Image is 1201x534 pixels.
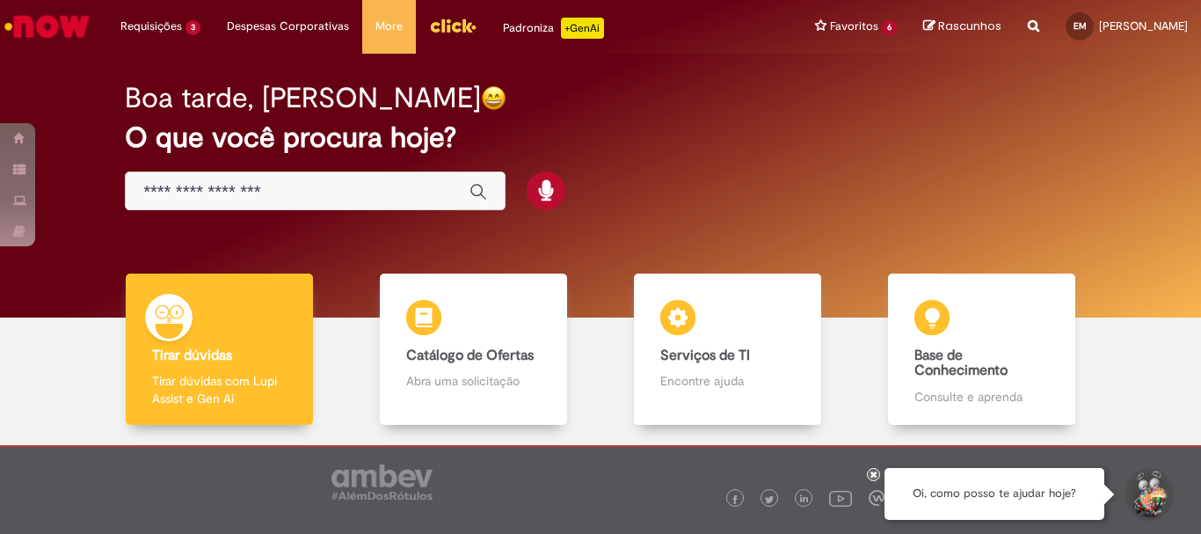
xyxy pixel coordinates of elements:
span: 3 [186,20,200,35]
span: 6 [882,20,897,35]
a: Base de Conhecimento Consulte e aprenda [855,274,1109,426]
p: Tirar dúvidas com Lupi Assist e Gen Ai [152,372,286,407]
p: Consulte e aprenda [914,388,1048,406]
div: Padroniza [503,18,604,39]
span: More [375,18,403,35]
button: Iniciar Conversa de Suporte [1122,468,1175,521]
span: Favoritos [830,18,878,35]
b: Serviços de TI [660,347,750,364]
img: logo_footer_ambev_rotulo_gray.png [331,465,433,500]
div: Oi, como posso te ajudar hoje? [884,468,1104,520]
img: logo_footer_linkedin.png [800,494,809,505]
img: logo_footer_twitter.png [765,495,774,504]
b: Tirar dúvidas [152,347,232,364]
h2: O que você procura hoje? [125,122,1076,153]
img: logo_footer_workplace.png [869,490,884,506]
a: Tirar dúvidas Tirar dúvidas com Lupi Assist e Gen Ai [92,274,346,426]
b: Base de Conhecimento [914,347,1008,380]
a: Rascunhos [923,18,1001,35]
span: Despesas Corporativas [227,18,349,35]
a: Catálogo de Ofertas Abra uma solicitação [346,274,600,426]
span: EM [1074,20,1087,32]
p: Abra uma solicitação [406,372,540,390]
span: Rascunhos [938,18,1001,34]
p: +GenAi [561,18,604,39]
b: Catálogo de Ofertas [406,347,534,364]
img: logo_footer_youtube.png [829,486,852,509]
span: [PERSON_NAME] [1099,18,1188,33]
h2: Boa tarde, [PERSON_NAME] [125,83,481,113]
span: Requisições [120,18,182,35]
p: Encontre ajuda [660,372,794,390]
img: click_logo_yellow_360x200.png [429,12,477,39]
img: ServiceNow [2,9,92,44]
img: logo_footer_facebook.png [731,495,739,504]
a: Serviços de TI Encontre ajuda [600,274,855,426]
img: happy-face.png [481,85,506,111]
